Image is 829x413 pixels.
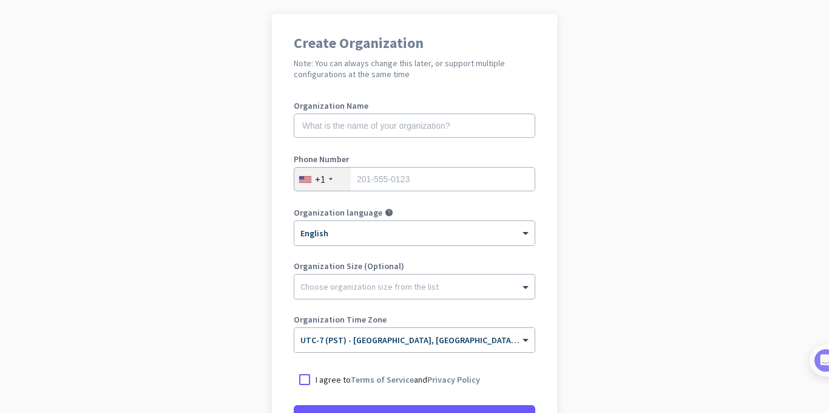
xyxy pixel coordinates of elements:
[294,36,535,50] h1: Create Organization
[351,374,414,385] a: Terms of Service
[294,155,535,163] label: Phone Number
[427,374,480,385] a: Privacy Policy
[294,315,535,324] label: Organization Time Zone
[315,173,325,185] div: +1
[294,101,535,110] label: Organization Name
[294,58,535,80] h2: Note: You can always change this later, or support multiple configurations at the same time
[294,114,535,138] input: What is the name of your organization?
[385,208,393,217] i: help
[294,167,535,191] input: 201-555-0123
[294,262,535,270] label: Organization Size (Optional)
[294,208,382,217] label: Organization language
[316,374,480,386] p: I agree to and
